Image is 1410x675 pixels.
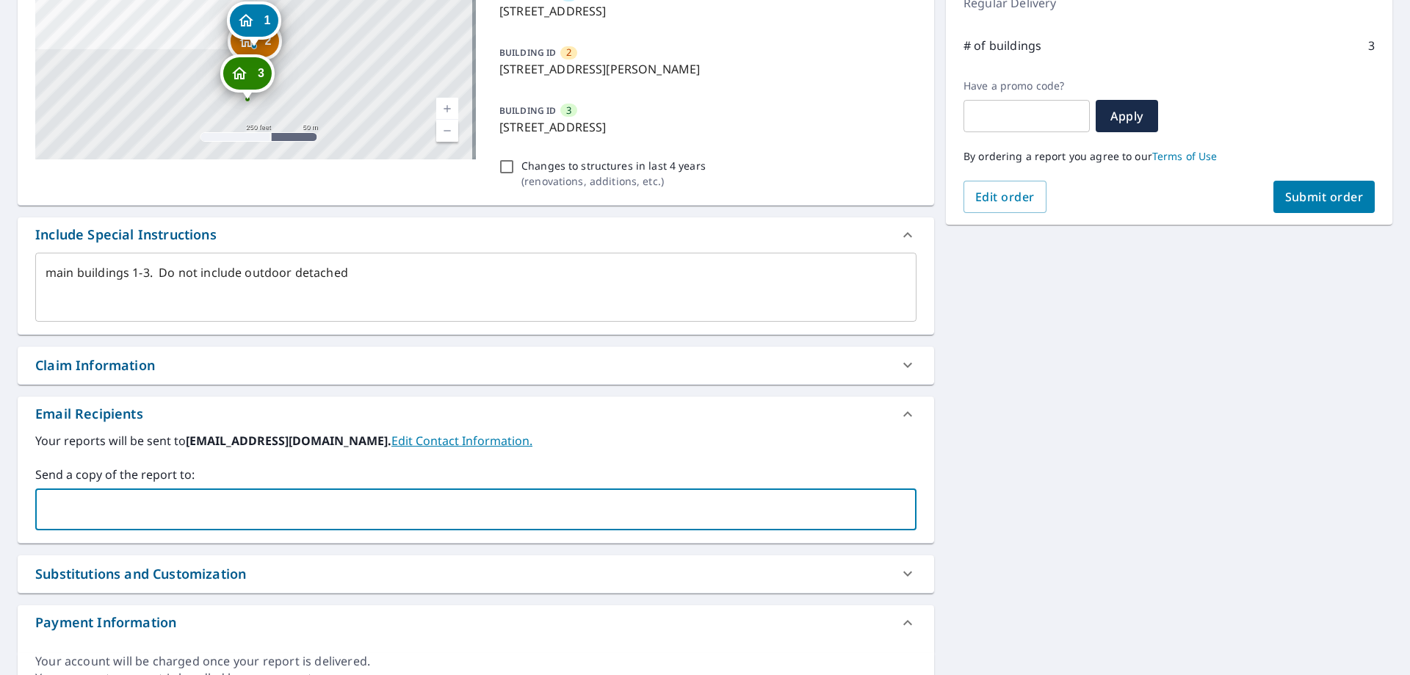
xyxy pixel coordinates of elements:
div: Include Special Instructions [35,225,217,245]
textarea: main buildings 1-3. Do not include outdoor detached [46,266,906,308]
div: Payment Information [18,605,934,640]
p: [STREET_ADDRESS] [499,118,911,136]
div: Claim Information [35,355,155,375]
span: 2 [566,46,571,59]
p: [STREET_ADDRESS][PERSON_NAME] [499,60,911,78]
p: ( renovations, additions, etc. ) [521,173,706,189]
div: Email Recipients [18,397,934,432]
div: Dropped pin, building 3, Residential property, 2802 S Lilac St Seattle, WA 98108 [220,54,275,100]
a: Current Level 17, Zoom Out [436,120,458,142]
label: Your reports will be sent to [35,432,916,450]
div: Email Recipients [35,404,143,424]
div: Dropped pin, building 1, Residential property, 2711 S Andover St Seattle, WA 98108 [226,1,281,47]
p: BUILDING ID [499,46,556,59]
p: [STREET_ADDRESS] [499,2,911,20]
div: Substitutions and Customization [18,555,934,593]
div: Your account will be charged once your report is delivered. [35,653,916,670]
div: Claim Information [18,347,934,384]
p: By ordering a report you agree to our [963,150,1375,163]
button: Edit order [963,181,1046,213]
a: EditContactInfo [391,433,532,449]
button: Apply [1096,100,1158,132]
div: Dropped pin, building 2, Residential property, 4011 Martin Luther King Jr Way S Seattle, WA 98108 [228,22,282,68]
div: Substitutions and Customization [35,564,246,584]
label: Have a promo code? [963,79,1090,93]
span: Apply [1107,108,1146,124]
p: 3 [1368,37,1375,54]
p: Changes to structures in last 4 years [521,158,706,173]
b: [EMAIL_ADDRESS][DOMAIN_NAME]. [186,433,391,449]
div: Include Special Instructions [18,217,934,253]
span: 1 [264,15,270,26]
span: 2 [265,35,272,46]
a: Current Level 17, Zoom In [436,98,458,120]
span: 3 [258,68,264,79]
label: Send a copy of the report to: [35,466,916,483]
a: Terms of Use [1152,149,1218,163]
p: BUILDING ID [499,104,556,117]
span: Edit order [975,189,1035,205]
p: # of buildings [963,37,1041,54]
span: 3 [566,104,571,118]
button: Submit order [1273,181,1375,213]
div: Payment Information [35,613,176,632]
span: Submit order [1285,189,1364,205]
